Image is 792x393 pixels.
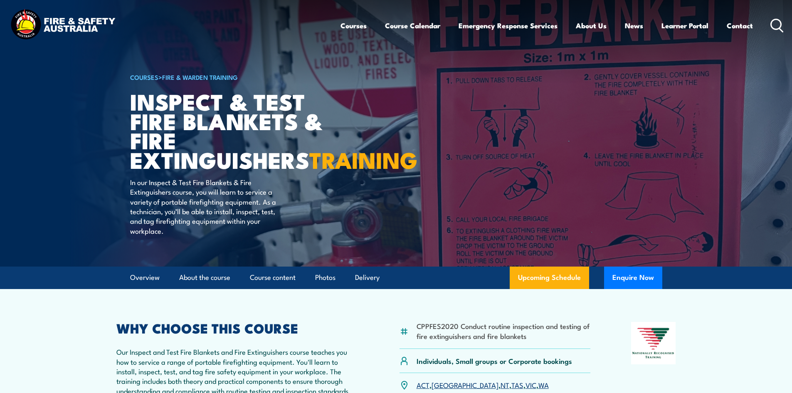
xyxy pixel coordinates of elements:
a: Course Calendar [385,15,440,37]
a: News [625,15,643,37]
a: COURSES [130,72,158,82]
p: In our Inspect & Test Fire Blankets & Fire Extinguishers course, you will learn to service a vari... [130,177,282,235]
a: WA [538,380,549,390]
p: , , , , , [417,380,549,390]
strong: TRAINING [309,142,417,176]
a: Fire & Warden Training [162,72,238,82]
a: Emergency Response Services [459,15,558,37]
a: Photos [315,267,336,289]
h2: WHY CHOOSE THIS COURSE [116,322,359,334]
a: ACT [417,380,429,390]
a: Overview [130,267,160,289]
p: Individuals, Small groups or Corporate bookings [417,356,572,366]
a: NT [501,380,509,390]
button: Enquire Now [604,267,662,289]
a: About Us [576,15,607,37]
a: [GEOGRAPHIC_DATA] [432,380,498,390]
h1: Inspect & Test Fire Blankets & Fire Extinguishers [130,91,336,169]
a: VIC [526,380,536,390]
a: TAS [511,380,523,390]
a: Delivery [355,267,380,289]
a: Contact [727,15,753,37]
li: CPPFES2020 Conduct routine inspection and testing of fire extinguishers and fire blankets [417,321,591,341]
h6: > [130,72,336,82]
a: Learner Portal [661,15,708,37]
a: Courses [340,15,367,37]
img: Nationally Recognised Training logo. [631,322,676,364]
a: Course content [250,267,296,289]
a: About the course [179,267,230,289]
a: Upcoming Schedule [510,267,589,289]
